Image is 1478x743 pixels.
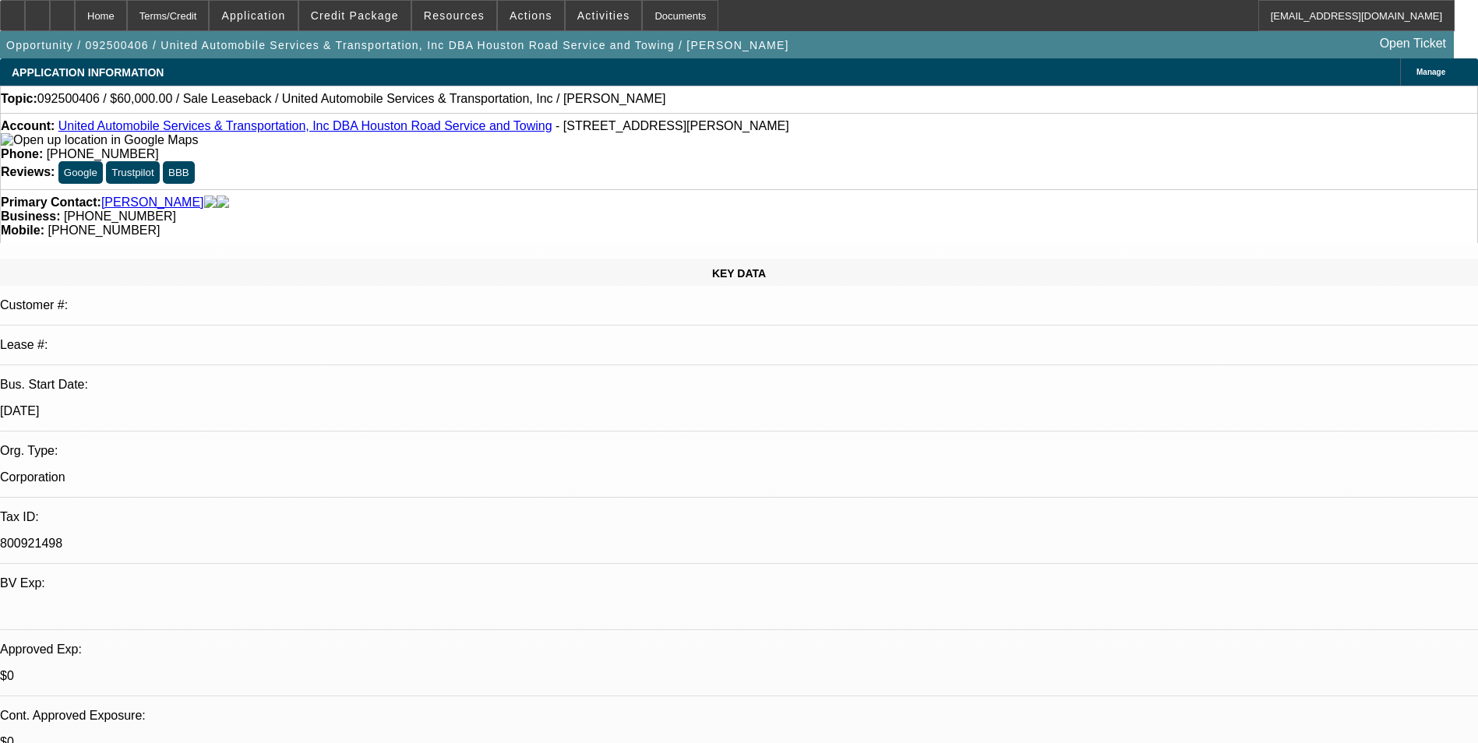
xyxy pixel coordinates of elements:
a: Open Ticket [1374,30,1452,57]
a: United Automobile Services & Transportation, Inc DBA Houston Road Service and Towing [58,119,552,132]
span: Credit Package [311,9,399,22]
button: Trustpilot [106,161,159,184]
button: Activities [566,1,642,30]
strong: Account: [1,119,55,132]
span: Activities [577,9,630,22]
span: Opportunity / 092500406 / United Automobile Services & Transportation, Inc DBA Houston Road Servi... [6,39,789,51]
img: linkedin-icon.png [217,195,229,210]
strong: Phone: [1,147,43,160]
strong: Reviews: [1,165,55,178]
button: Credit Package [299,1,411,30]
span: Resources [424,9,485,22]
button: Actions [498,1,564,30]
strong: Topic: [1,92,37,106]
button: Application [210,1,297,30]
strong: Mobile: [1,224,44,237]
strong: Business: [1,210,60,223]
strong: Primary Contact: [1,195,101,210]
a: View Google Maps [1,133,198,146]
span: APPLICATION INFORMATION [12,66,164,79]
span: [PHONE_NUMBER] [64,210,176,223]
span: 092500406 / $60,000.00 / Sale Leaseback / United Automobile Services & Transportation, Inc / [PER... [37,92,666,106]
button: BBB [163,161,195,184]
span: KEY DATA [712,267,766,280]
img: facebook-icon.png [204,195,217,210]
button: Resources [412,1,496,30]
span: [PHONE_NUMBER] [47,147,159,160]
span: Manage [1416,68,1445,76]
span: Application [221,9,285,22]
a: [PERSON_NAME] [101,195,204,210]
img: Open up location in Google Maps [1,133,198,147]
button: Google [58,161,103,184]
span: Actions [510,9,552,22]
span: [PHONE_NUMBER] [48,224,160,237]
span: - [STREET_ADDRESS][PERSON_NAME] [556,119,789,132]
